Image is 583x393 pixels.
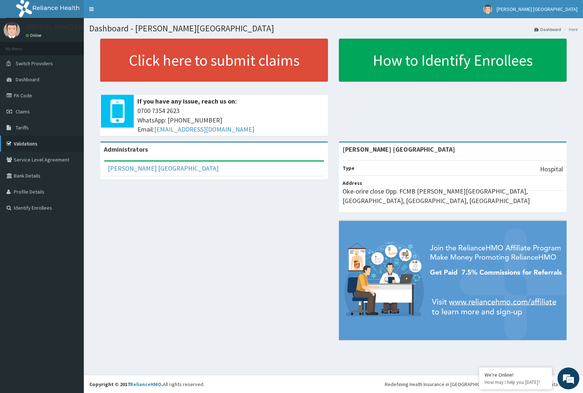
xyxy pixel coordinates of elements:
[26,24,135,30] p: [PERSON_NAME] [GEOGRAPHIC_DATA]
[339,221,567,340] img: provider-team-banner.png
[534,26,561,32] a: Dashboard
[154,125,254,133] a: [EMAIL_ADDRESS][DOMAIN_NAME]
[26,33,43,38] a: Online
[16,60,53,67] span: Switch Providers
[13,36,30,55] img: d_794563401_company_1708531726252_794563401
[483,5,492,14] img: User Image
[343,165,355,171] b: Type
[120,4,137,21] div: Minimize live chat window
[130,381,161,388] a: RelianceHMO
[38,41,122,50] div: Chat with us now
[108,164,219,172] a: [PERSON_NAME] [GEOGRAPHIC_DATA]
[89,24,578,33] h1: Dashboard - [PERSON_NAME][GEOGRAPHIC_DATA]
[89,381,163,388] strong: Copyright © 2017 .
[4,22,20,38] img: User Image
[137,106,324,134] span: 0700 7354 2623 WhatsApp: [PHONE_NUMBER] Email:
[343,180,362,186] b: Address
[16,108,30,115] span: Claims
[343,145,455,153] strong: [PERSON_NAME] [GEOGRAPHIC_DATA]
[339,39,567,82] a: How to Identify Enrollees
[137,97,237,105] b: If you have any issue, reach us on:
[100,39,328,82] a: Click here to submit claims
[540,164,563,174] p: Hospital
[497,6,578,12] span: [PERSON_NAME] [GEOGRAPHIC_DATA]
[385,381,578,388] div: Redefining Heath Insurance in [GEOGRAPHIC_DATA] using Telemedicine and Data Science!
[16,124,29,131] span: Tariffs
[16,76,39,83] span: Dashboard
[4,199,139,225] textarea: Type your message and hit 'Enter'
[562,26,578,32] li: Here
[343,187,563,205] p: Oke-orire close Opp. FCMB [PERSON_NAME][GEOGRAPHIC_DATA], [GEOGRAPHIC_DATA], [GEOGRAPHIC_DATA], [...
[485,379,547,385] p: How may I help you today?
[485,371,547,378] div: We're Online!
[104,145,148,153] b: Administrators
[42,92,101,166] span: We're online!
